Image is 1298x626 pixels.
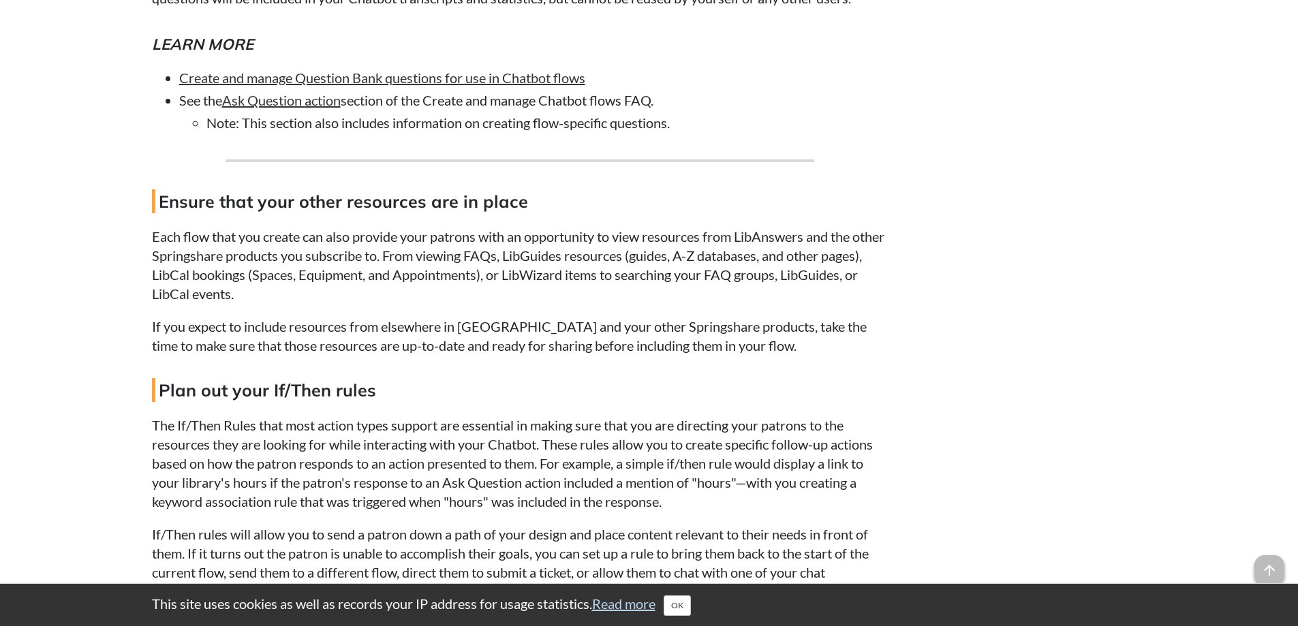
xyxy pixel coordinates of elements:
li: Note: This section also includes information on creating flow-specific questions. [206,113,888,132]
p: Each flow that you create can also provide your patrons with an opportunity to view resources fro... [152,227,888,303]
a: Read more [592,595,655,612]
a: Ask Question action [222,92,341,108]
a: arrow_upward [1254,557,1284,573]
p: If you expect to include resources from elsewhere in [GEOGRAPHIC_DATA] and your other Springshare... [152,317,888,355]
p: The If/Then Rules that most action types support are essential in making sure that you are direct... [152,416,888,511]
span: arrow_upward [1254,555,1284,585]
li: See the section of the Create and manage Chatbot flows FAQ. [179,91,888,132]
h5: Learn more [152,33,888,55]
button: Close [664,595,691,616]
h4: Ensure that your other resources are in place [152,189,888,213]
p: If/Then rules will allow you to send a patron down a path of your design and place content releva... [152,525,888,601]
div: This site uses cookies as well as records your IP address for usage statistics. [138,594,1160,616]
h4: Plan out your If/Then rules [152,378,888,402]
a: Create and manage Question Bank questions for use in Chatbot flows [179,69,585,86]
